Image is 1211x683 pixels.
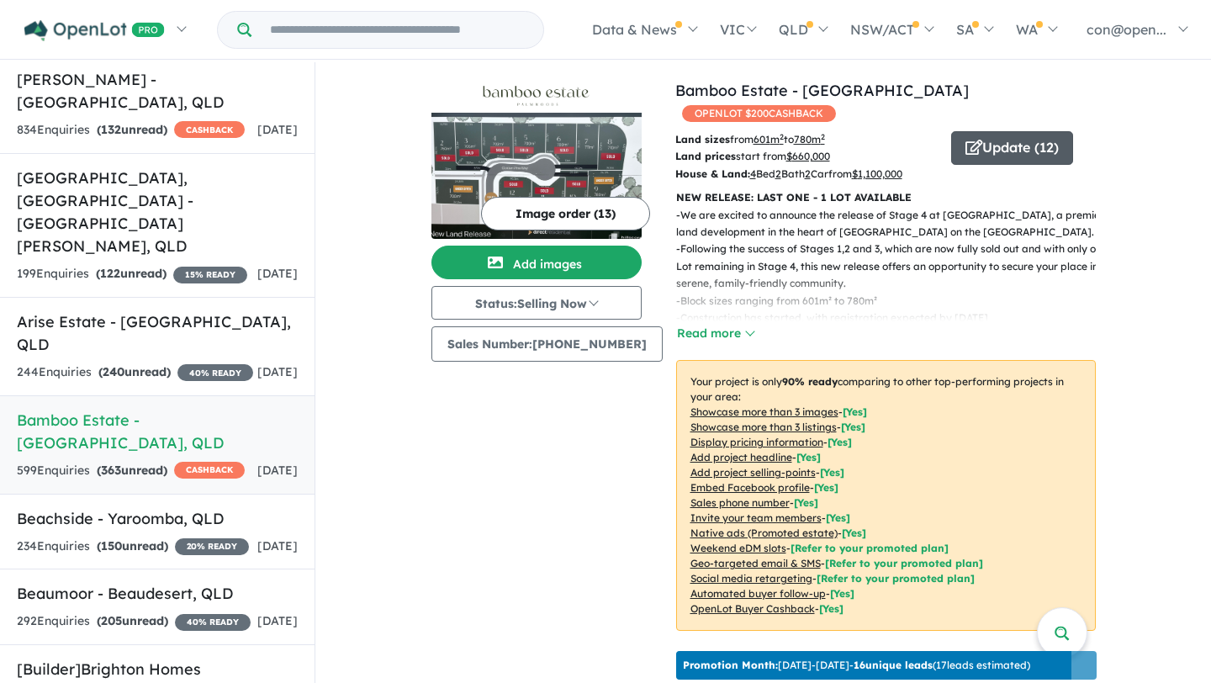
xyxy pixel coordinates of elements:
[676,207,1109,241] p: - We are excited to announce the release of Stage 4 at [GEOGRAPHIC_DATA], a premier land developm...
[101,122,121,137] span: 132
[97,613,168,628] strong: ( unread)
[682,105,836,122] span: OPENLOT $ 200 CASHBACK
[814,481,838,494] span: [ Yes ]
[690,527,838,539] u: Native ads (Promoted estate)
[17,363,253,383] div: 244 Enquir ies
[17,582,298,605] h5: Beaumoor - Beaudesert , QLD
[24,20,165,41] img: Openlot PRO Logo White
[841,421,865,433] span: [ Yes ]
[676,189,1096,206] p: NEW RELEASE: LAST ONE - 1 LOT AVAILABLE
[101,613,122,628] span: 205
[257,538,298,553] span: [DATE]
[17,612,251,632] div: 292 Enquir ies
[951,131,1073,165] button: Update (12)
[676,241,1109,292] p: - Following the success of Stages 1,2 and 3, which are now fully sold out and with only one Lot r...
[676,293,1109,310] p: - Block sizes ranging from 601m² to 780m²
[96,266,167,281] strong: ( unread)
[17,120,245,140] div: 834 Enquir ies
[690,421,837,433] u: Showcase more than 3 listings
[820,466,844,479] span: [ Yes ]
[17,658,298,680] h5: [Builder] Brighton Homes
[690,496,790,509] u: Sales phone number
[257,463,298,478] span: [DATE]
[17,264,247,284] div: 199 Enquir ies
[174,462,245,479] span: CASHBACK
[843,405,867,418] span: [ Yes ]
[805,167,811,180] u: 2
[675,150,736,162] b: Land prices
[791,542,949,554] span: [Refer to your promoted plan]
[97,463,167,478] strong: ( unread)
[852,167,902,180] u: $ 1,100,000
[17,409,298,454] h5: Bamboo Estate - [GEOGRAPHIC_DATA] , QLD
[675,133,730,146] b: Land sizes
[675,148,939,165] p: start from
[784,133,825,146] span: to
[690,511,822,524] u: Invite your team members
[676,310,1109,326] p: - Construction has started, with registration expected by [DATE]
[690,436,823,448] u: Display pricing information
[257,364,298,379] span: [DATE]
[782,375,838,388] b: 90 % ready
[754,133,784,146] u: 601 m
[828,436,852,448] span: [ Yes ]
[780,132,784,141] sup: 2
[177,364,253,381] span: 40 % READY
[854,659,933,671] b: 16 unique leads
[175,538,249,555] span: 20 % READY
[825,557,983,569] span: [Refer to your promoted plan]
[257,122,298,137] span: [DATE]
[690,587,826,600] u: Automated buyer follow-up
[17,461,245,481] div: 599 Enquir ies
[438,86,635,106] img: Bamboo Estate - Palmwoods Logo
[17,68,298,114] h5: [PERSON_NAME] - [GEOGRAPHIC_DATA] , QLD
[97,122,167,137] strong: ( unread)
[431,326,663,362] button: Sales Number:[PHONE_NUMBER]
[690,481,810,494] u: Embed Facebook profile
[817,572,975,585] span: [Refer to your promoted plan]
[750,167,756,180] u: 4
[675,166,939,183] p: Bed Bath Car from
[821,132,825,141] sup: 2
[100,266,120,281] span: 122
[173,267,247,283] span: 15 % READY
[101,463,121,478] span: 363
[676,360,1096,631] p: Your project is only comparing to other top-performing projects in your area: - - - - - - - - - -...
[255,12,540,48] input: Try estate name, suburb, builder or developer
[17,507,298,530] h5: Beachside - Yaroomba , QLD
[98,364,171,379] strong: ( unread)
[257,613,298,628] span: [DATE]
[690,557,821,569] u: Geo-targeted email & SMS
[683,658,1030,673] p: [DATE] - [DATE] - ( 17 leads estimated)
[842,527,866,539] span: [Yes]
[481,197,650,230] button: Image order (13)
[103,364,124,379] span: 240
[794,496,818,509] span: [ Yes ]
[690,602,815,615] u: OpenLot Buyer Cashback
[1087,21,1166,38] span: con@open...
[174,121,245,138] span: CASHBACK
[826,511,850,524] span: [ Yes ]
[830,587,854,600] span: [Yes]
[794,133,825,146] u: 780 m
[675,167,750,180] b: House & Land:
[17,537,249,557] div: 234 Enquir ies
[690,405,838,418] u: Showcase more than 3 images
[775,167,781,180] u: 2
[786,150,830,162] u: $ 660,000
[431,246,642,279] button: Add images
[431,286,642,320] button: Status:Selling Now
[175,614,251,631] span: 40 % READY
[431,113,642,239] img: Bamboo Estate - Palmwoods
[796,451,821,463] span: [ Yes ]
[675,81,969,100] a: Bamboo Estate - [GEOGRAPHIC_DATA]
[690,542,786,554] u: Weekend eDM slots
[675,131,939,148] p: from
[17,310,298,356] h5: Arise Estate - [GEOGRAPHIC_DATA] , QLD
[431,79,642,239] a: Bamboo Estate - Palmwoods LogoBamboo Estate - Palmwoods
[690,466,816,479] u: Add project selling-points
[101,538,122,553] span: 150
[97,538,168,553] strong: ( unread)
[676,324,755,343] button: Read more
[17,167,298,257] h5: [GEOGRAPHIC_DATA], [GEOGRAPHIC_DATA] - [GEOGRAPHIC_DATA][PERSON_NAME] , QLD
